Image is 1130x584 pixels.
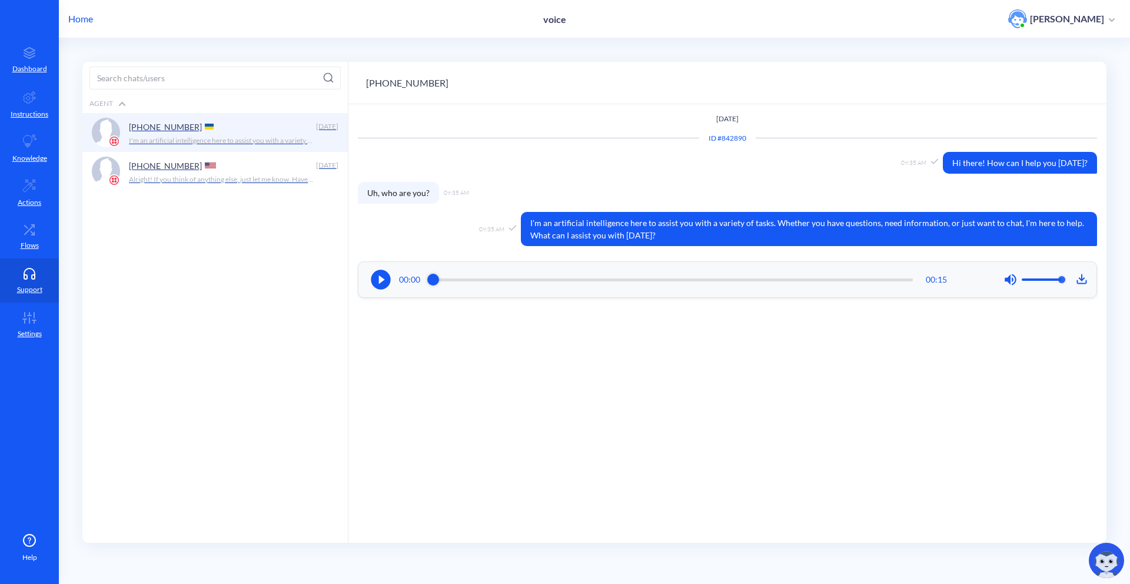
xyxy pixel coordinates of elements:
p: Actions [18,197,41,208]
div: Volume control [1022,276,1062,284]
p: Settings [18,328,42,339]
a: platform icon[PHONE_NUMBER] [DATE]Alright! If you think of anything else, just let me know. Have ... [82,152,348,191]
span: Hi there! How can I help you [DATE]? [943,152,1097,174]
span: 09:35 AM [444,188,469,197]
span: 09:35 AM [479,225,504,234]
span: 09:35 AM [901,158,926,167]
p: I'm an artificial intelligence here to assist you with a variety of tasks. Whether you have quest... [129,135,314,146]
img: platform icon [108,135,120,147]
input: Search chats/users [89,67,341,89]
p: Home [68,12,93,26]
div: [DATE] [315,121,338,132]
div: Audio progress control [433,274,913,286]
button: Play [369,268,393,291]
p: [PHONE_NUMBER] [129,161,202,171]
img: US [205,162,216,168]
img: copilot-icon.svg [1089,543,1124,578]
p: Knowledge [12,153,47,164]
div: 00:00 [399,276,420,284]
a: platform icon[PHONE_NUMBER] [DATE]I'm an artificial intelligence here to assist you with a variet... [82,113,348,152]
span: Help [22,552,37,563]
p: Instructions [11,109,48,120]
img: UA [205,124,214,130]
button: user photo[PERSON_NAME] [1002,8,1121,29]
img: user photo [1008,9,1027,28]
p: Support [17,284,42,295]
p: Dashboard [12,64,47,74]
p: voice [543,14,566,25]
div: Conversation ID [699,133,756,144]
div: Audio player [358,261,1097,298]
div: Agent [82,94,348,113]
p: [PHONE_NUMBER] [129,122,202,132]
div: [DATE] [315,160,338,171]
p: Flows [21,240,39,251]
button: Mute [1003,272,1018,287]
img: platform icon [108,174,120,186]
p: Alright! If you think of anything else, just let me know. Have a great [PERSON_NAME]! [129,174,314,185]
span: Uh, who are you? [358,182,439,204]
div: 00:15 [926,276,947,284]
p: [PERSON_NAME] [1030,12,1104,25]
button: [PHONE_NUMBER] [366,76,448,90]
p: [DATE] [358,114,1097,124]
span: I'm an artificial intelligence here to assist you with a variety of tasks. Whether you have quest... [521,212,1097,246]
